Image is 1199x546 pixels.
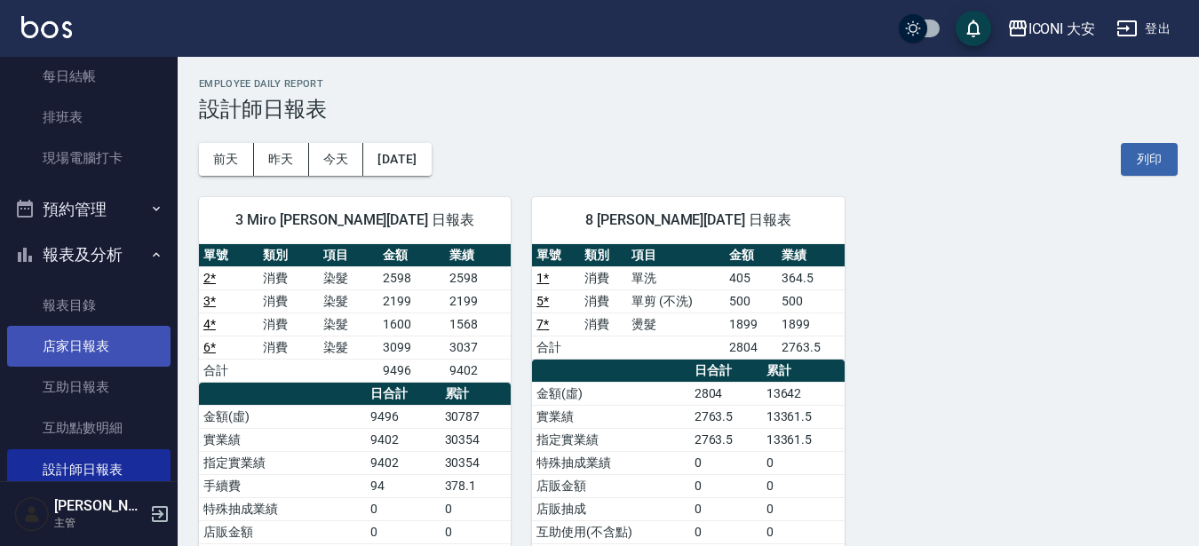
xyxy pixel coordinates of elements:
td: 30354 [441,428,512,451]
td: 30787 [441,405,512,428]
a: 排班表 [7,97,171,138]
td: 500 [725,289,777,313]
td: 染髮 [319,289,378,313]
td: 94 [366,474,440,497]
a: 現場電腦打卡 [7,138,171,178]
th: 項目 [319,244,378,267]
td: 9496 [378,359,444,382]
td: 1899 [777,313,845,336]
td: 0 [762,474,845,497]
td: 2763.5 [777,336,845,359]
td: 2804 [690,382,762,405]
td: 指定實業績 [532,428,689,451]
td: 單洗 [627,266,726,289]
td: 0 [762,497,845,520]
button: 登出 [1109,12,1178,45]
td: 0 [690,474,762,497]
button: 昨天 [254,143,309,176]
div: ICONI 大安 [1028,18,1096,40]
a: 設計師日報表 [7,449,171,490]
td: 手續費 [199,474,366,497]
td: 實業績 [199,428,366,451]
td: 實業績 [532,405,689,428]
a: 每日結帳 [7,56,171,97]
td: 13361.5 [762,405,845,428]
td: 9496 [366,405,440,428]
th: 類別 [258,244,318,267]
td: 金額(虛) [532,382,689,405]
button: 預約管理 [7,186,171,233]
td: 合計 [199,359,258,382]
td: 染髮 [319,313,378,336]
td: 1568 [445,313,511,336]
a: 店家日報表 [7,326,171,367]
td: 消費 [258,336,318,359]
td: 0 [690,451,762,474]
td: 店販抽成 [532,497,689,520]
button: 列印 [1121,143,1178,176]
td: 0 [690,520,762,543]
th: 日合計 [366,383,440,406]
th: 單號 [199,244,258,267]
td: 店販金額 [199,520,366,543]
td: 指定實業績 [199,451,366,474]
td: 405 [725,266,777,289]
td: 染髮 [319,336,378,359]
td: 2199 [378,289,444,313]
td: 0 [441,520,512,543]
td: 1600 [378,313,444,336]
td: 0 [366,497,440,520]
td: 9402 [366,428,440,451]
span: 8 [PERSON_NAME][DATE] 日報表 [553,211,822,229]
td: 0 [762,520,845,543]
span: 3 Miro [PERSON_NAME][DATE] 日報表 [220,211,489,229]
button: save [956,11,991,46]
td: 染髮 [319,266,378,289]
a: 互助日報表 [7,367,171,408]
td: 2598 [445,266,511,289]
td: 2199 [445,289,511,313]
td: 13642 [762,382,845,405]
button: 今天 [309,143,364,176]
th: 業績 [445,244,511,267]
th: 日合計 [690,360,762,383]
th: 累計 [762,360,845,383]
td: 378.1 [441,474,512,497]
td: 店販金額 [532,474,689,497]
td: 合計 [532,336,579,359]
td: 消費 [258,266,318,289]
td: 2804 [725,336,777,359]
th: 金額 [725,244,777,267]
td: 金額(虛) [199,405,366,428]
td: 0 [762,451,845,474]
td: 消費 [580,289,627,313]
table: a dense table [532,244,844,360]
td: 13361.5 [762,428,845,451]
td: 特殊抽成業績 [532,451,689,474]
td: 9402 [366,451,440,474]
td: 3099 [378,336,444,359]
button: 前天 [199,143,254,176]
th: 業績 [777,244,845,267]
td: 2763.5 [690,405,762,428]
td: 1899 [725,313,777,336]
th: 累計 [441,383,512,406]
th: 單號 [532,244,579,267]
td: 單剪 (不洗) [627,289,726,313]
button: 報表及分析 [7,232,171,278]
td: 2763.5 [690,428,762,451]
td: 364.5 [777,266,845,289]
img: Logo [21,16,72,38]
h2: Employee Daily Report [199,78,1178,90]
th: 類別 [580,244,627,267]
button: ICONI 大安 [1000,11,1103,47]
td: 消費 [258,289,318,313]
td: 消費 [580,266,627,289]
td: 0 [690,497,762,520]
td: 0 [441,497,512,520]
td: 消費 [580,313,627,336]
button: [DATE] [363,143,431,176]
td: 3037 [445,336,511,359]
img: Person [14,496,50,532]
td: 消費 [258,313,318,336]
